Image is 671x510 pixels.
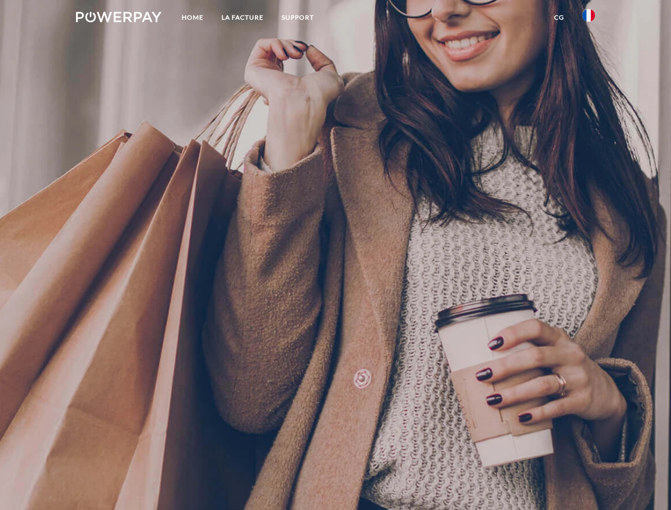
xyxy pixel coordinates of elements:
[76,12,162,22] img: logo-powerpay-white.svg
[173,8,213,27] a: Home
[213,8,273,27] a: LA FACTURE
[273,8,323,27] a: Support
[582,9,595,22] img: fr
[545,8,573,27] a: CG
